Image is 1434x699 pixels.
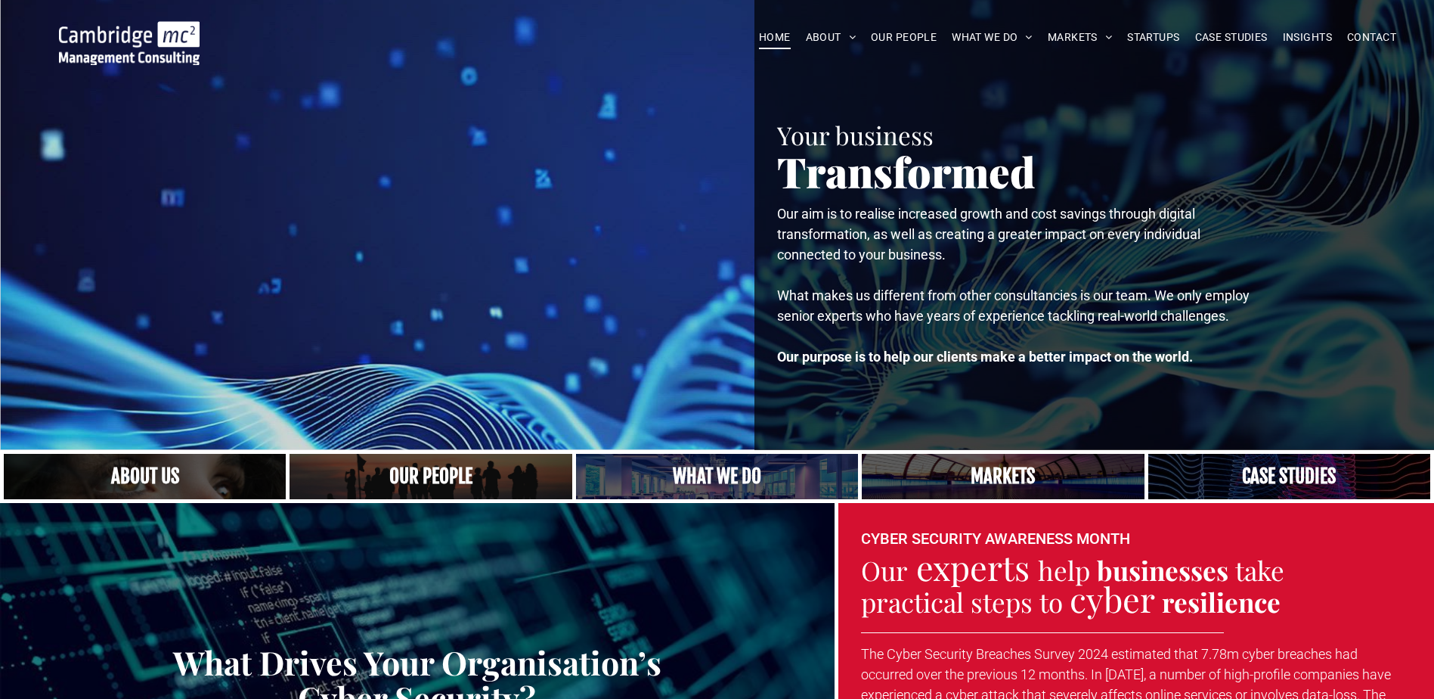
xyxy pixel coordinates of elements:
[1162,584,1281,620] strong: resilience
[777,206,1200,263] span: Our aim is to realise increased growth and cost savings through digital transformation, as well a...
[863,26,944,49] a: OUR PEOPLE
[861,552,1284,620] span: take practical steps to
[59,21,200,65] img: Go to Homepage
[1038,552,1090,588] span: help
[1040,26,1120,49] a: MARKETS
[59,23,200,39] a: Your Business Transformed | Cambridge Management Consulting
[862,454,1144,499] a: Our Markets | Cambridge Management Consulting
[1340,26,1404,49] a: CONTACT
[861,552,908,588] span: Our
[4,454,286,499] a: Close up of woman's face, centered on her eyes
[916,544,1030,589] span: experts
[1097,552,1228,588] strong: businesses
[1120,26,1187,49] a: STARTUPS
[777,349,1193,365] strong: Our purpose is to help our clients make a better impact on the world.
[1275,26,1340,49] a: INSIGHTS
[777,143,1036,199] span: Transformed
[777,118,934,151] span: Your business
[751,26,798,49] a: HOME
[290,454,571,499] a: A crowd in silhouette at sunset, on a rise or lookout point
[1188,26,1275,49] a: CASE STUDIES
[1148,454,1430,499] a: CASE STUDIES | See an Overview of All Our Case Studies | Cambridge Management Consulting
[798,26,864,49] a: ABOUT
[1070,576,1155,621] span: cyber
[576,454,858,499] a: A yoga teacher lifting his whole body off the ground in the peacock pose
[777,287,1250,324] span: What makes us different from other consultancies is our team. We only employ senior experts who h...
[944,26,1040,49] a: WHAT WE DO
[861,530,1130,548] font: CYBER SECURITY AWARENESS MONTH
